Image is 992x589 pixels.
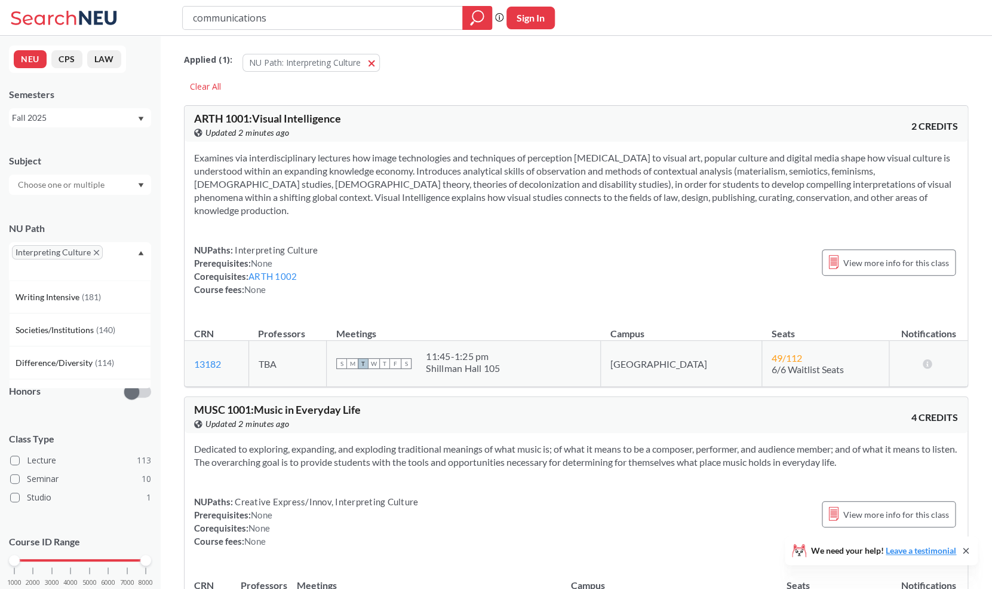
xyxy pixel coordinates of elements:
span: 2000 [26,579,40,586]
span: 4 CREDITS [911,411,958,424]
a: Leave a testimonial [886,545,956,556]
section: Dedicated to exploring, expanding, and exploding traditional meanings of what music is; of what i... [194,442,958,469]
button: NU Path: Interpreting Culture [242,54,380,72]
span: 10 [142,472,151,486]
span: ARTH 1001 : Visual Intelligence [194,112,341,125]
span: 8000 [139,579,153,586]
div: NUPaths: Prerequisites: Corequisites: Course fees: [194,243,318,296]
span: View more info for this class [843,255,949,270]
div: CRN [194,327,214,340]
svg: Dropdown arrow [138,117,144,121]
svg: Dropdown arrow [138,251,144,255]
span: F [390,358,401,369]
section: Examines via interdisciplinary lectures how image technologies and techniques of perception [MEDI... [194,151,958,217]
span: None [244,536,266,547]
svg: X to remove pill [94,250,99,255]
span: Interpreting CultureX to remove pill [12,245,103,260]
input: Class, professor, course number, "phrase" [192,8,454,28]
button: CPS [51,50,82,68]
span: None [251,258,272,268]
span: 113 [137,454,151,467]
span: Societies/Institutions [16,324,96,337]
th: Notifications [889,315,968,341]
p: Course ID Range [9,535,151,549]
span: T [379,358,390,369]
div: 11:45 - 1:25 pm [426,350,500,362]
button: Sign In [506,7,555,29]
span: None [248,523,270,533]
span: ( 181 ) [82,292,101,302]
span: Difference/Diversity [16,356,95,370]
span: 49 / 112 [772,352,802,364]
span: M [347,358,358,369]
div: magnifying glass [462,6,492,30]
th: Campus [600,315,761,341]
div: Clear All [184,78,227,96]
label: Studio [10,490,151,505]
td: TBA [248,341,326,387]
div: Semesters [9,88,151,101]
span: 2 CREDITS [911,120,958,133]
span: 1000 [7,579,22,586]
th: Meetings [327,315,601,341]
div: NUPaths: Prerequisites: Corequisites: Course fees: [194,495,418,548]
th: Seats [762,315,889,341]
span: Updated 2 minutes ago [205,417,290,431]
input: Choose one or multiple [12,178,112,192]
span: MUSC 1001 : Music in Everyday Life [194,403,361,416]
svg: Dropdown arrow [138,183,144,188]
span: S [401,358,411,369]
label: Seminar [10,471,151,487]
span: Class Type [9,432,151,445]
div: Shillman Hall 105 [426,362,500,374]
div: Subject [9,154,151,167]
span: ( 140 ) [96,325,115,335]
p: Honors [9,384,41,398]
label: Lecture [10,453,151,468]
span: Creative Express/Innov, Interpreting Culture [233,496,418,507]
div: Fall 2025 [12,111,137,124]
div: Fall 2025Dropdown arrow [9,108,151,127]
div: Dropdown arrow [9,175,151,195]
span: ( 114 ) [95,358,114,368]
span: 5000 [82,579,97,586]
span: 6/6 Waitlist Seats [772,364,844,375]
span: We need your help! [811,547,956,555]
a: 13182 [194,358,221,370]
div: Interpreting CultureX to remove pillDropdown arrowWriting Intensive(181)Societies/Institutions(14... [9,242,151,280]
span: Interpreting Culture [233,245,318,255]
button: LAW [87,50,121,68]
span: S [336,358,347,369]
span: W [368,358,379,369]
span: None [251,509,272,520]
span: View more info for this class [843,507,949,522]
span: 6000 [101,579,115,586]
td: [GEOGRAPHIC_DATA] [600,341,761,387]
th: Professors [248,315,326,341]
a: ARTH 1002 [248,271,297,282]
span: None [244,284,266,295]
div: NU Path [9,222,151,235]
span: NU Path: Interpreting Culture [249,57,361,68]
span: 4000 [63,579,78,586]
span: 7000 [120,579,134,586]
span: T [358,358,368,369]
svg: magnifying glass [470,10,484,26]
span: Updated 2 minutes ago [205,126,290,139]
span: Writing Intensive [16,291,82,304]
span: 1 [146,491,151,504]
button: NEU [14,50,47,68]
span: 3000 [45,579,59,586]
span: Applied ( 1 ): [184,53,232,66]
